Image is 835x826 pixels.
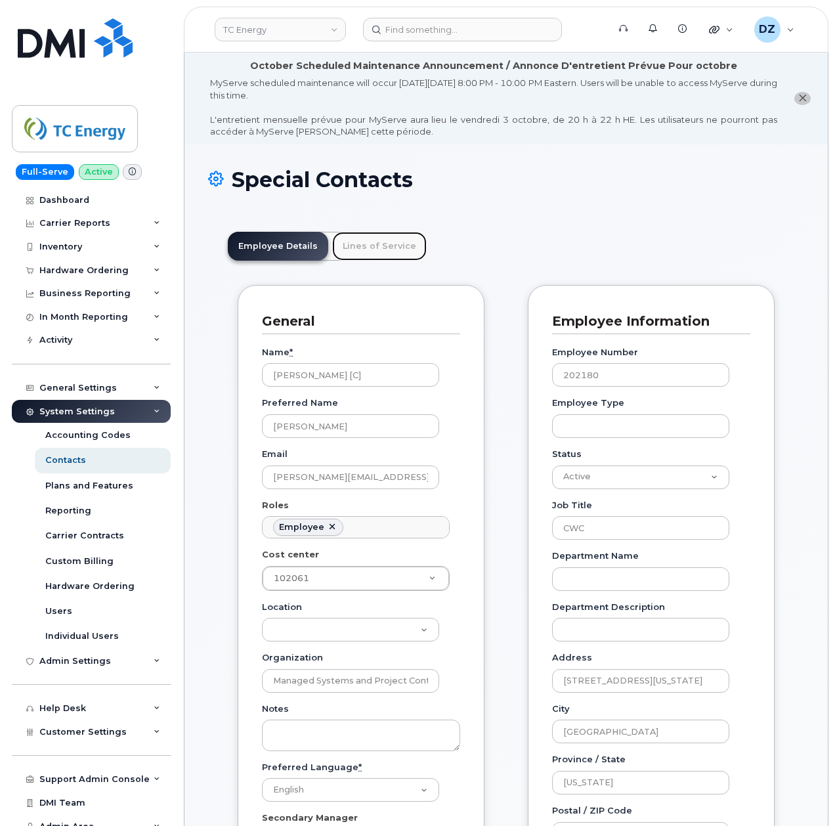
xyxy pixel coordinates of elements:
label: Status [552,448,582,460]
label: Location [262,601,302,613]
label: Cost center [262,548,319,561]
label: Preferred Language [262,761,362,773]
label: Secondary Manager [262,812,358,824]
label: Employee Number [552,346,638,359]
button: close notification [794,92,811,106]
label: Department Name [552,550,639,562]
label: Name [262,346,293,359]
a: 102061 [263,567,449,590]
label: Postal / ZIP Code [552,804,632,817]
label: City [552,703,570,715]
div: Employee [279,522,324,533]
h3: General [262,313,450,330]
label: Province / State [552,753,626,766]
label: Employee Type [552,397,624,409]
label: Department Description [552,601,665,613]
a: Employee Details [228,232,328,261]
h3: Employee Information [552,313,740,330]
span: 102061 [274,573,309,583]
label: Job Title [552,499,592,511]
div: October Scheduled Maintenance Announcement / Annonce D'entretient Prévue Pour octobre [250,59,737,73]
abbr: required [358,762,362,772]
a: Lines of Service [332,232,427,261]
iframe: Messenger Launcher [778,769,825,816]
div: MyServe scheduled maintenance will occur [DATE][DATE] 8:00 PM - 10:00 PM Eastern. Users will be u... [210,77,777,138]
label: Email [262,448,288,460]
h1: Special Contacts [208,168,804,191]
label: Address [552,651,592,664]
label: Preferred Name [262,397,338,409]
label: Organization [262,651,323,664]
abbr: required [289,347,293,357]
label: Notes [262,703,289,715]
label: Roles [262,499,289,511]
